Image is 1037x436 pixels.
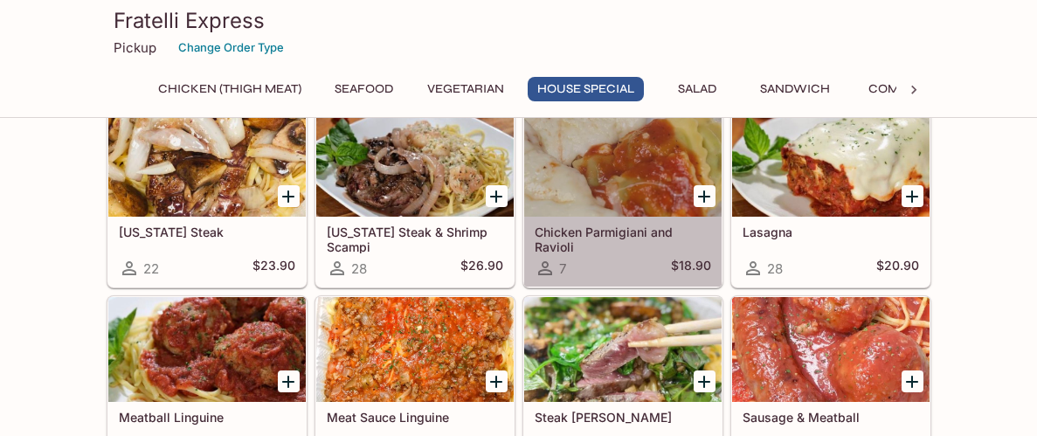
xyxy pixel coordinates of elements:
[559,260,566,277] span: 7
[732,297,930,402] div: Sausage & Meatball
[278,185,300,207] button: Add New York Steak
[327,225,503,253] h5: [US_STATE] Steak & Shrimp Scampi
[524,297,722,402] div: Steak Basilio
[876,258,919,279] h5: $20.90
[114,7,924,34] h3: Fratelli Express
[108,297,306,402] div: Meatball Linguine
[252,258,295,279] h5: $23.90
[327,410,503,425] h5: Meat Sauce Linguine
[671,258,711,279] h5: $18.90
[902,185,923,207] button: Add Lasagna
[658,77,736,101] button: Salad
[351,260,367,277] span: 28
[143,260,159,277] span: 22
[119,225,295,239] h5: [US_STATE] Steak
[149,77,311,101] button: Chicken (Thigh Meat)
[486,185,508,207] button: Add New York Steak & Shrimp Scampi
[278,370,300,392] button: Add Meatball Linguine
[523,111,722,287] a: Chicken Parmigiani and Ravioli7$18.90
[750,77,840,101] button: Sandwich
[767,260,783,277] span: 28
[743,410,919,425] h5: Sausage & Meatball
[731,111,930,287] a: Lasagna28$20.90
[170,34,292,61] button: Change Order Type
[743,225,919,239] h5: Lasagna
[316,297,514,402] div: Meat Sauce Linguine
[315,111,515,287] a: [US_STATE] Steak & Shrimp Scampi28$26.90
[316,112,514,217] div: New York Steak & Shrimp Scampi
[524,112,722,217] div: Chicken Parmigiani and Ravioli
[325,77,404,101] button: Seafood
[418,77,514,101] button: Vegetarian
[460,258,503,279] h5: $26.90
[535,410,711,425] h5: Steak [PERSON_NAME]
[732,112,930,217] div: Lasagna
[854,77,932,101] button: Combo
[902,370,923,392] button: Add Sausage & Meatball
[528,77,644,101] button: House Special
[107,111,307,287] a: [US_STATE] Steak22$23.90
[535,225,711,253] h5: Chicken Parmigiani and Ravioli
[114,39,156,56] p: Pickup
[486,370,508,392] button: Add Meat Sauce Linguine
[694,370,716,392] button: Add Steak Basilio
[694,185,716,207] button: Add Chicken Parmigiani and Ravioli
[119,410,295,425] h5: Meatball Linguine
[108,112,306,217] div: New York Steak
